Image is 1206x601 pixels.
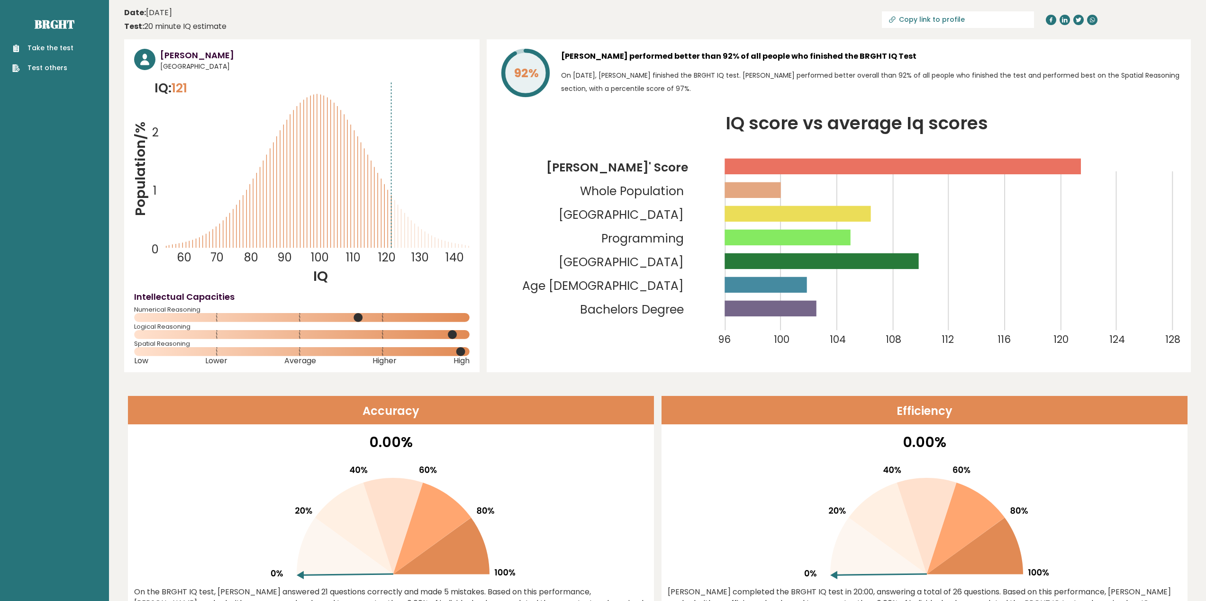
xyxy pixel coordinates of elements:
[124,21,144,32] b: Test:
[311,250,329,266] tspan: 100
[134,308,470,312] span: Numerical Reasoning
[134,325,470,329] span: Logical Reasoning
[1053,332,1069,346] tspan: 120
[602,230,684,247] tspan: Programming
[152,125,159,140] tspan: 2
[718,332,731,346] tspan: 96
[668,431,1181,453] p: 0.00%
[580,301,684,318] tspan: Bachelors Degree
[130,122,150,216] tspan: Population/%
[284,359,316,363] span: Average
[726,111,988,135] tspan: IQ score vs average Iq scores
[124,21,227,32] div: 20 minute IQ estimate
[942,332,954,346] tspan: 112
[559,254,684,270] tspan: [GEOGRAPHIC_DATA]
[580,183,684,199] tspan: Whole Population
[997,332,1011,346] tspan: 116
[124,7,172,18] time: [DATE]
[128,396,654,424] header: Accuracy
[172,79,187,97] span: 121
[277,250,292,266] tspan: 90
[561,49,1181,64] h3: [PERSON_NAME] performed better than 92% of all people who finished the BRGHT IQ Test
[177,250,191,266] tspan: 60
[774,332,789,346] tspan: 100
[134,290,470,303] h4: Intellectual Capacities
[379,250,396,266] tspan: 120
[244,250,258,266] tspan: 80
[411,250,429,266] tspan: 130
[523,278,684,294] tspan: Age [DEMOGRAPHIC_DATA]
[124,7,146,18] b: Date:
[160,49,470,62] h3: [PERSON_NAME]
[830,332,846,346] tspan: 104
[514,65,539,81] tspan: 92%
[134,431,648,453] p: 0.00%
[453,359,470,363] span: High
[160,62,470,72] span: [GEOGRAPHIC_DATA]
[561,69,1181,95] p: On [DATE], [PERSON_NAME] finished the BRGHT IQ test. [PERSON_NAME] performed better overall than ...
[12,63,73,73] a: Test others
[547,159,689,176] tspan: [PERSON_NAME]' Score
[134,342,470,346] span: Spatial Reasoning
[886,332,901,346] tspan: 108
[134,359,148,363] span: Low
[152,242,159,257] tspan: 0
[445,250,464,266] tspan: 140
[205,359,227,363] span: Lower
[346,250,361,266] tspan: 110
[210,250,224,266] tspan: 70
[662,396,1188,424] header: Efficiency
[1165,332,1180,346] tspan: 128
[12,43,73,53] a: Take the test
[314,266,328,286] tspan: IQ
[372,359,397,363] span: Higher
[153,183,157,198] tspan: 1
[154,79,187,98] p: IQ:
[35,17,74,32] a: Brght
[1109,332,1125,346] tspan: 124
[559,206,684,223] tspan: [GEOGRAPHIC_DATA]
